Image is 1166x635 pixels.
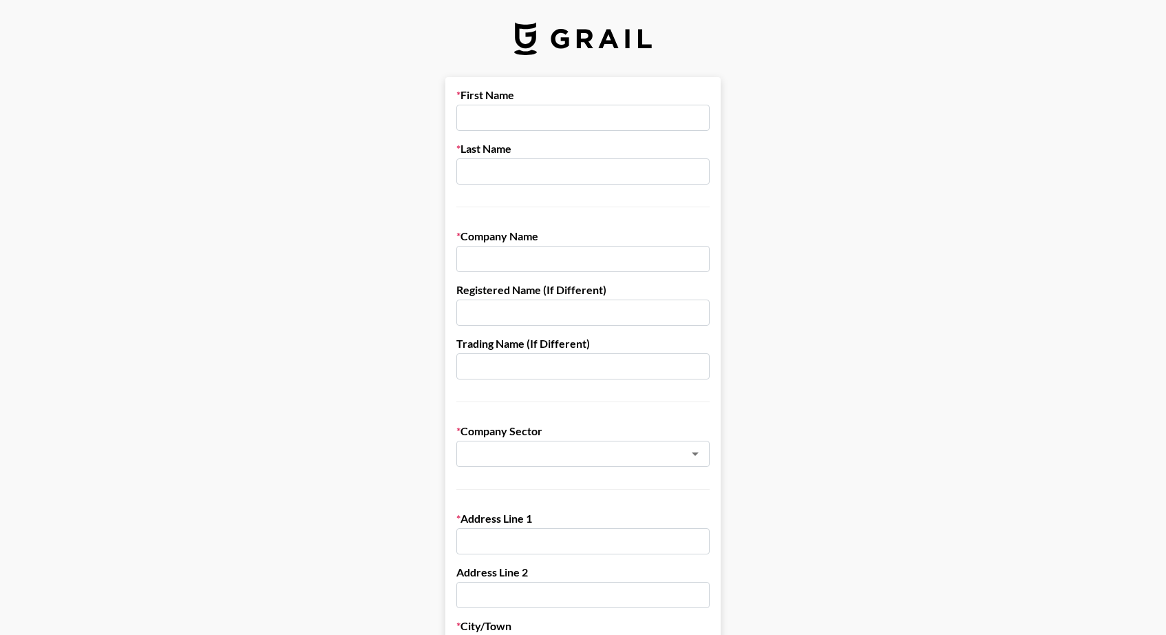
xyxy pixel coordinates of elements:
[456,337,710,351] label: Trading Name (If Different)
[456,88,710,102] label: First Name
[456,565,710,579] label: Address Line 2
[686,444,705,464] button: Open
[514,22,652,55] img: Grail Talent Logo
[456,283,710,297] label: Registered Name (If Different)
[456,229,710,243] label: Company Name
[456,424,710,438] label: Company Sector
[456,142,710,156] label: Last Name
[456,512,710,525] label: Address Line 1
[456,619,710,633] label: City/Town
